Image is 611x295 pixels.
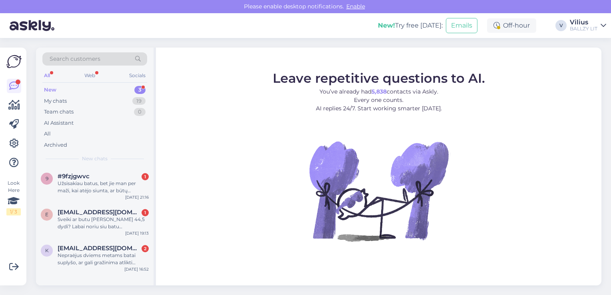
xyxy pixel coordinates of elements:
p: You’ve already had contacts via Askly. Every one counts. AI replies 24/7. Start working smarter [... [273,87,485,112]
div: [DATE] 21:16 [125,194,149,200]
span: New chats [82,155,108,162]
img: Askly Logo [6,54,22,69]
div: 19 [132,97,146,105]
div: BALLZY LIT [570,26,597,32]
button: Emails [446,18,477,33]
div: V [555,20,567,31]
div: 0 [134,108,146,116]
span: edukas1984@gmail.com [58,209,141,216]
b: 5,838 [371,88,387,95]
span: k [45,247,49,253]
span: kamilerakauskaite37@gmail.com [58,245,141,252]
div: Užsisakiau batus, bet jie man per maži, kai atėjo siunta, ar būtų galimybė pakeisti batus į dides... [58,180,149,194]
div: 1 [142,173,149,180]
div: Web [83,70,97,81]
div: Nepraėjus dviems metams batai suplyšo, ar gali gražinima atlikti internetu ar tik fizinėse parduo... [58,252,149,266]
div: [DATE] 19:13 [125,230,149,236]
div: Try free [DATE]: [378,21,443,30]
span: 9 [46,175,48,181]
span: Enable [344,3,367,10]
div: Look Here [6,179,21,215]
div: Vilius [570,19,597,26]
div: 1 / 3 [6,208,21,215]
div: Sveiki ar butu [PERSON_NAME] 44,5 dydi? Labai noriu siu batu… [58,216,149,230]
div: New [44,86,56,94]
div: Off-hour [487,18,536,33]
div: 3 [134,86,146,94]
a: ViliusBALLZY LIT [570,19,606,32]
div: AI Assistant [44,119,74,127]
span: Leave repetitive questions to AI. [273,70,485,86]
div: Team chats [44,108,74,116]
div: 1 [142,209,149,216]
div: Socials [128,70,147,81]
div: My chats [44,97,67,105]
img: No Chat active [307,119,451,263]
div: All [44,130,51,138]
span: Search customers [50,55,100,63]
div: Archived [44,141,67,149]
div: 2 [142,245,149,252]
span: e [45,211,48,217]
span: #9fzjgwvc [58,173,90,180]
b: New! [378,22,395,29]
div: All [42,70,52,81]
div: [DATE] 16:52 [124,266,149,272]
